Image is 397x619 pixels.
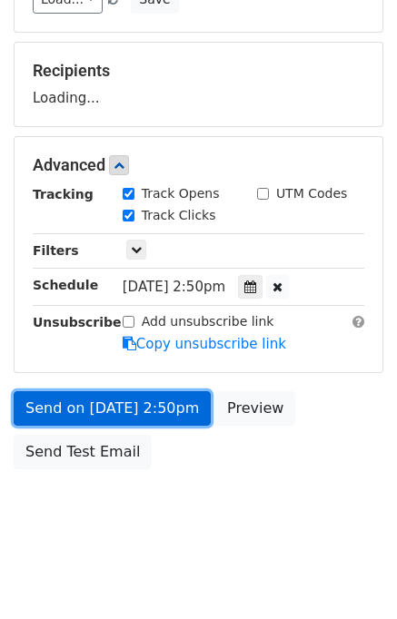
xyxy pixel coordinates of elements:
a: Send on [DATE] 2:50pm [14,391,211,426]
h5: Advanced [33,155,364,175]
label: Track Clicks [142,206,216,225]
label: UTM Codes [276,184,347,203]
a: Copy unsubscribe link [123,336,286,352]
a: Send Test Email [14,435,152,469]
span: [DATE] 2:50pm [123,279,225,295]
strong: Tracking [33,187,94,201]
iframe: Chat Widget [306,532,397,619]
label: Track Opens [142,184,220,203]
label: Add unsubscribe link [142,312,274,331]
strong: Schedule [33,278,98,292]
strong: Unsubscribe [33,315,122,329]
a: Preview [215,391,295,426]
div: Loading... [33,61,364,108]
strong: Filters [33,243,79,258]
h5: Recipients [33,61,364,81]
